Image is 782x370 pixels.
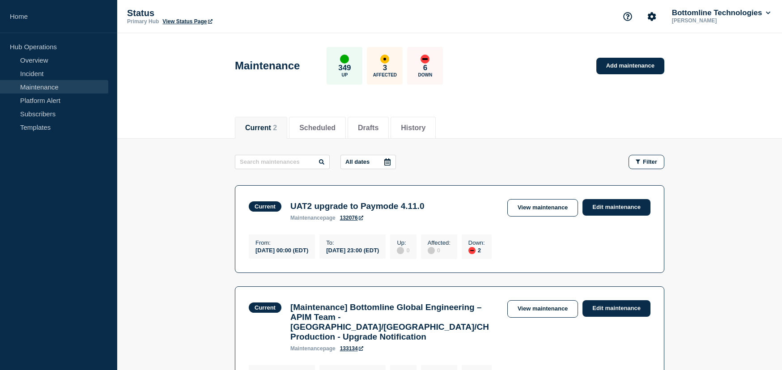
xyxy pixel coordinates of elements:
[255,239,308,246] p: From :
[397,247,404,254] div: disabled
[340,345,363,352] a: 133134
[255,203,276,210] div: Current
[401,124,425,132] button: History
[596,58,664,74] a: Add maintenance
[299,124,336,132] button: Scheduled
[338,64,351,72] p: 349
[582,300,650,317] a: Edit maintenance
[235,155,330,169] input: Search maintenances
[341,72,348,77] p: Up
[428,246,450,254] div: 0
[290,215,323,221] span: maintenance
[670,9,772,17] button: Bottomline Technologies
[255,304,276,311] div: Current
[670,17,763,24] p: [PERSON_NAME]
[345,158,370,165] p: All dates
[380,55,389,64] div: affected
[290,215,336,221] p: page
[507,300,578,318] a: View maintenance
[235,60,300,72] h1: Maintenance
[340,155,396,169] button: All dates
[290,345,336,352] p: page
[629,155,664,169] button: Filter
[507,199,578,217] a: View maintenance
[468,247,476,254] div: down
[428,239,450,246] p: Affected :
[255,246,308,254] div: [DATE] 00:00 (EDT)
[340,215,363,221] a: 132076
[162,18,212,25] a: View Status Page
[642,7,661,26] button: Account settings
[468,246,485,254] div: 2
[290,345,323,352] span: maintenance
[290,201,425,211] h3: UAT2 upgrade to Paymode 4.11.0
[423,64,427,72] p: 6
[428,247,435,254] div: disabled
[326,239,379,246] p: To :
[421,55,429,64] div: down
[340,55,349,64] div: up
[383,64,387,72] p: 3
[127,8,306,18] p: Status
[618,7,637,26] button: Support
[373,72,397,77] p: Affected
[582,199,650,216] a: Edit maintenance
[418,72,433,77] p: Down
[468,239,485,246] p: Down :
[245,124,277,132] button: Current 2
[326,246,379,254] div: [DATE] 23:00 (EDT)
[273,124,277,132] span: 2
[358,124,378,132] button: Drafts
[643,158,657,165] span: Filter
[127,18,159,25] p: Primary Hub
[290,302,498,342] h3: [Maintenance] Bottomline Global Engineering – APIM Team - [GEOGRAPHIC_DATA]/[GEOGRAPHIC_DATA]/CH ...
[397,239,409,246] p: Up :
[397,246,409,254] div: 0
